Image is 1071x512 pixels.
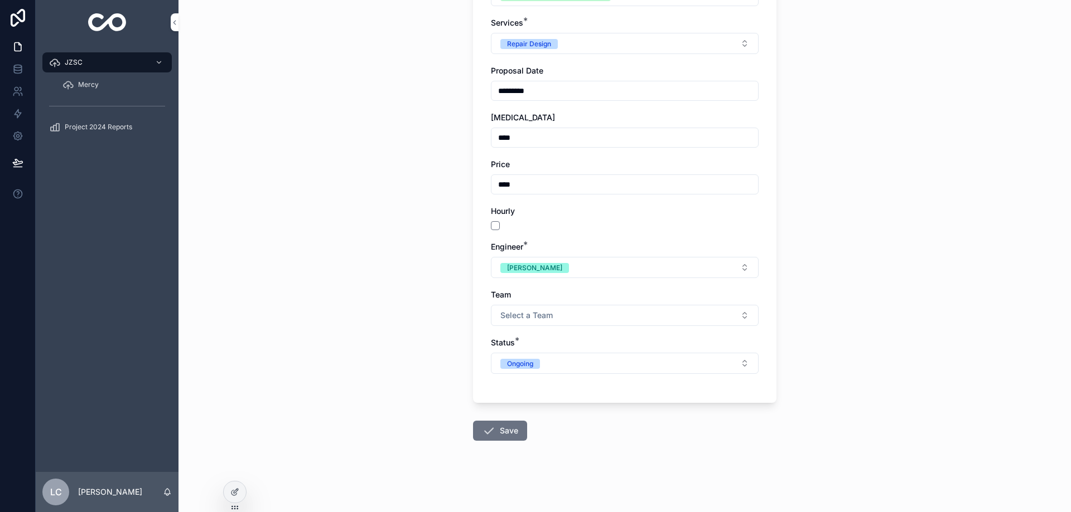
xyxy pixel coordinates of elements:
span: Status [491,338,515,347]
button: Save [473,421,527,441]
span: Select a Team [500,310,553,321]
span: Price [491,159,510,169]
span: Services [491,18,523,27]
span: Proposal Date [491,66,543,75]
div: Ongoing [507,359,533,369]
span: JZSC [65,58,83,67]
p: [PERSON_NAME] [78,486,142,498]
span: Mercy [78,80,99,89]
a: Project 2024 Reports [42,117,172,137]
div: [PERSON_NAME] [507,263,562,273]
span: LC [50,485,62,499]
a: JZSC [42,52,172,72]
button: Select Button [491,305,759,326]
button: Select Button [491,353,759,374]
span: Hourly [491,206,515,216]
span: Engineer [491,242,523,251]
img: App logo [88,13,127,31]
button: Select Button [491,257,759,278]
span: Team [491,290,511,299]
div: Repair Design [507,39,551,49]
button: Select Button [491,33,759,54]
span: [MEDICAL_DATA] [491,113,555,122]
span: Project 2024 Reports [65,123,132,131]
div: scrollable content [36,45,178,152]
a: Mercy [56,75,172,95]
